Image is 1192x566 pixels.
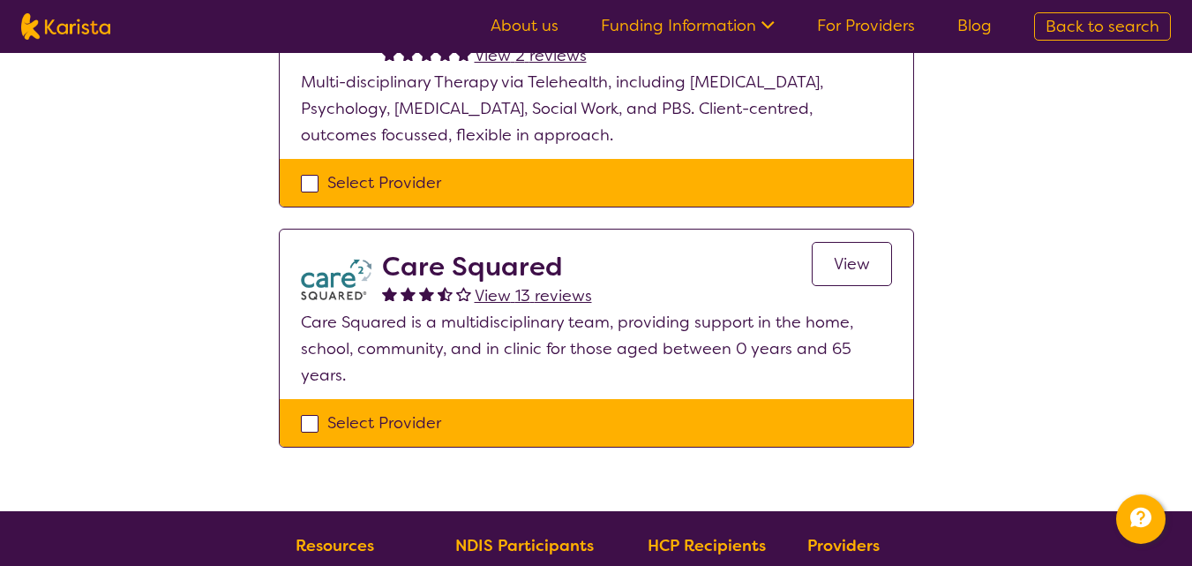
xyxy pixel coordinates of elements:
[401,286,416,301] img: fullstar
[817,15,915,36] a: For Providers
[1116,494,1166,544] button: Channel Menu
[475,42,587,69] a: View 2 reviews
[419,46,434,61] img: fullstar
[456,286,471,301] img: emptystar
[957,15,992,36] a: Blog
[301,251,371,309] img: watfhvlxxexrmzu5ckj6.png
[475,45,587,66] span: View 2 reviews
[401,46,416,61] img: fullstar
[419,286,434,301] img: fullstar
[382,286,397,301] img: fullstar
[21,13,110,40] img: Karista logo
[296,535,374,556] b: Resources
[475,283,592,309] a: View 13 reviews
[455,535,594,556] b: NDIS Participants
[1034,12,1171,41] a: Back to search
[601,15,775,36] a: Funding Information
[301,69,892,148] p: Multi-disciplinary Therapy via Telehealth, including [MEDICAL_DATA], Psychology, [MEDICAL_DATA], ...
[834,253,870,275] span: View
[382,46,397,61] img: fullstar
[807,535,880,556] b: Providers
[438,286,453,301] img: halfstar
[475,285,592,306] span: View 13 reviews
[301,309,892,389] p: Care Squared is a multidisciplinary team, providing support in the home, school, community, and i...
[812,242,892,286] a: View
[1046,16,1159,37] span: Back to search
[438,46,453,61] img: fullstar
[648,535,766,556] b: HCP Recipients
[491,15,559,36] a: About us
[382,251,592,283] h2: Care Squared
[456,46,471,61] img: fullstar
